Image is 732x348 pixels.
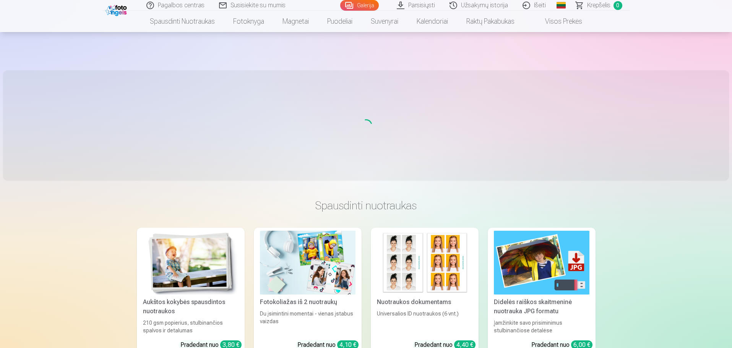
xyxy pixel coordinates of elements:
[362,11,407,32] a: Suvenyrai
[614,1,622,10] span: 0
[457,11,524,32] a: Raktų pakabukas
[105,3,129,16] img: /fa2
[491,298,592,316] div: Didelės raiškos skaitmeninė nuotrauka JPG formatu
[143,199,589,212] h3: Spausdinti nuotraukas
[257,310,359,334] div: Du įsimintini momentai - vienas įstabus vaizdas
[224,11,273,32] a: Fotoknyga
[377,231,472,295] img: Nuotraukos dokumentams
[524,11,591,32] a: Visos prekės
[407,11,457,32] a: Kalendoriai
[273,11,318,32] a: Magnetai
[587,1,610,10] span: Krepšelis
[140,298,242,316] div: Aukštos kokybės spausdintos nuotraukos
[140,319,242,334] div: 210 gsm popierius, stulbinančios spalvos ir detalumas
[494,231,589,295] img: Didelės raiškos skaitmeninė nuotrauka JPG formatu
[318,11,362,32] a: Puodeliai
[257,298,359,307] div: Fotokoliažas iš 2 nuotraukų
[260,231,355,295] img: Fotokoliažas iš 2 nuotraukų
[374,298,476,307] div: Nuotraukos dokumentams
[143,231,239,295] img: Aukštos kokybės spausdintos nuotraukos
[374,310,476,334] div: Universalios ID nuotraukos (6 vnt.)
[141,11,224,32] a: Spausdinti nuotraukas
[491,319,592,334] div: Įamžinkite savo prisiminimus stulbinančiose detalėse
